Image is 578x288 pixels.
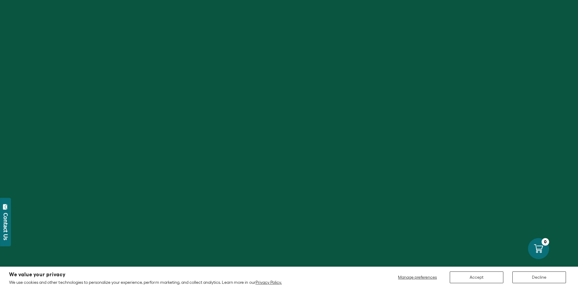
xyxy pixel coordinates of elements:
[9,280,282,285] p: We use cookies and other technologies to personalize your experience, perform marketing, and coll...
[256,280,282,285] a: Privacy Policy.
[398,275,437,280] span: Manage preferences
[512,271,566,283] button: Decline
[542,238,549,246] div: 0
[394,271,441,283] button: Manage preferences
[450,271,503,283] button: Accept
[9,272,282,277] h2: We value your privacy
[3,213,9,240] div: Contact Us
